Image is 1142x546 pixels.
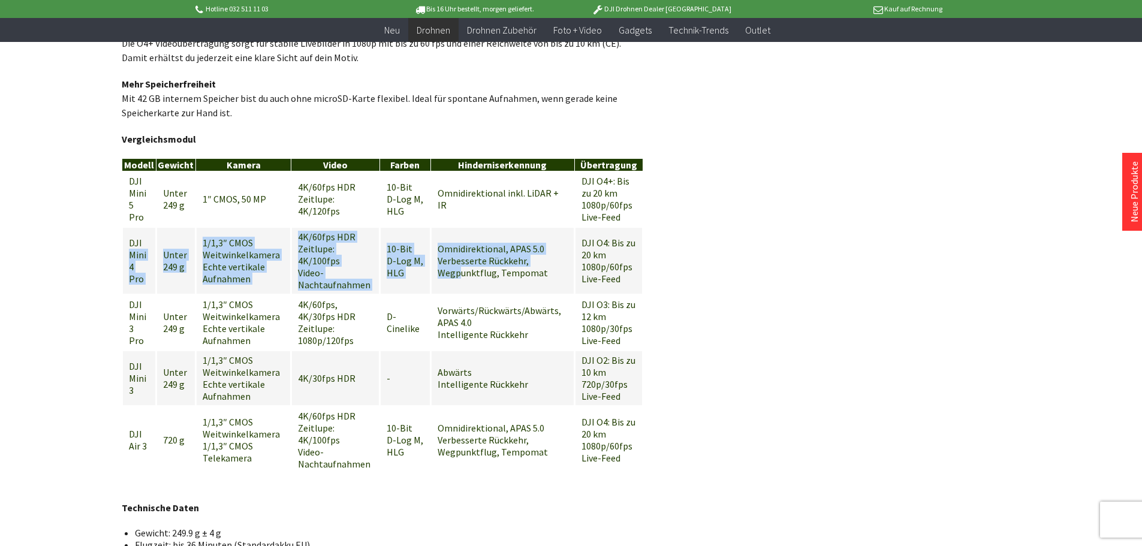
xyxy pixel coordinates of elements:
[575,351,643,406] td: DJI O2: Bis zu 10 km 720p/30fps Live-Feed
[755,2,942,16] p: Kauf auf Rechnung
[431,171,574,227] td: Omnidirektional inkl. LiDAR + IR
[291,295,379,350] td: 4K/60fps, 4K/30fps HDR Zeitlupe: 1080p/120fps
[156,295,195,350] td: Unter 249 g
[122,22,643,65] p: Die O4+ Videoübertragung sorgt für stabile Livebilder in 1080p mit bis zu 60 fps und einer Reichw...
[575,227,643,294] td: DJI O4: Bis zu 20 km 1080p/60fps Live-Feed
[737,18,779,43] a: Outlet
[122,78,216,90] strong: Mehr Speicherfreiheit
[156,351,195,406] td: Unter 249 g
[122,159,156,171] th: Modell
[122,227,156,294] td: DJI Mini 4 Pro
[291,227,379,294] td: 4K/60fps HDR Zeitlupe: 4K/100fps Video-Nachtaufnahmen
[381,2,568,16] p: Bis 16 Uhr bestellt, morgen geliefert.
[619,24,652,36] span: Gadgets
[575,171,643,227] td: DJI O4+: Bis zu 20 km 1080p/60fps Live-Feed
[575,295,643,350] td: DJI O3: Bis zu 12 km 1080p/30fps Live-Feed
[122,406,156,473] td: DJI Air 3
[156,406,195,473] td: 720 g
[545,18,610,43] a: Foto + Video
[156,159,195,171] th: Gewicht
[575,159,643,171] th: Übertragung
[156,171,195,227] td: Unter 249 g
[291,406,379,473] td: 4K/60fps HDR Zeitlupe: 4K/100fps Video-Nachtaufnahmen
[575,406,643,473] td: DJI O4: Bis zu 20 km 1080p/60fps Live-Feed
[156,227,195,294] td: Unter 249 g
[196,295,291,350] td: 1/1,3″ CMOS Weitwinkelkamera Echte vertikale Aufnahmen
[431,159,574,171] th: Hinderniserkennung
[553,24,602,36] span: Foto + Video
[459,18,545,43] a: Drohnen Zubehör
[745,24,770,36] span: Outlet
[380,351,430,406] td: -
[380,171,430,227] td: 10-Bit D-Log M, HLG
[380,295,430,350] td: D-Cinelike
[122,351,156,406] td: DJI Mini 3
[408,18,459,43] a: Drohnen
[122,77,643,120] p: Mit 42 GB internem Speicher bist du auch ohne microSD-Karte flexibel. Ideal für spontane Aufnahme...
[660,18,737,43] a: Technik-Trends
[122,502,199,514] strong: Technische Daten
[568,2,755,16] p: DJI Drohnen Dealer [GEOGRAPHIC_DATA]
[196,227,291,294] td: 1/1,3″ CMOS Weitwinkelkamera Echte vertikale Aufnahmen
[194,2,381,16] p: Hotline 032 511 11 03
[122,295,156,350] td: DJI Mini 3 Pro
[196,351,291,406] td: 1/1,3″ CMOS Weitwinkelkamera Echte vertikale Aufnahmen
[196,159,291,171] th: Kamera
[122,171,156,227] td: DJI Mini 5 Pro
[431,351,574,406] td: Abwärts Intelligente Rückkehr
[135,527,634,539] li: Gewicht: 249.9 g ± 4 g
[291,159,379,171] th: Video
[467,24,537,36] span: Drohnen Zubehör
[196,406,291,473] td: 1/1,3″ CMOS Weitwinkelkamera 1/1,3″ CMOS Telekamera
[380,406,430,473] td: 10-Bit D-Log M, HLG
[122,133,196,145] strong: Vergleichsmodul
[291,171,379,227] td: 4K/60fps HDR Zeitlupe: 4K/120fps
[431,295,574,350] td: Vorwärts/Rückwärts/Abwärts, APAS 4.0 Intelligente Rückkehr
[668,24,728,36] span: Technik-Trends
[431,227,574,294] td: Omnidirektional, APAS 5.0 Verbesserte Rückkehr, Wegpunktflug, Tempomat
[384,24,400,36] span: Neu
[431,406,574,473] td: Omnidirektional, APAS 5.0 Verbesserte Rückkehr, Wegpunktflug, Tempomat
[417,24,450,36] span: Drohnen
[380,227,430,294] td: 10-Bit D-Log M, HLG
[380,159,430,171] th: Farben
[291,351,379,406] td: 4K/30fps HDR
[1128,161,1140,222] a: Neue Produkte
[196,171,291,227] td: 1″ CMOS, 50 MP
[376,18,408,43] a: Neu
[610,18,660,43] a: Gadgets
